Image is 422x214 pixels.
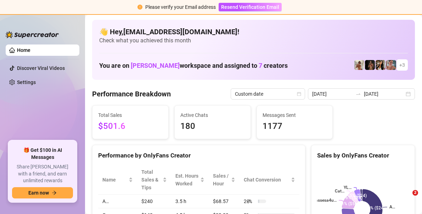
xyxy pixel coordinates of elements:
[180,111,245,119] span: Active Chats
[399,61,405,69] span: + 3
[412,190,418,196] span: 2
[99,62,288,70] h1: You are on workspace and assigned to creators
[17,65,65,71] a: Discover Viral Videos
[235,89,301,99] span: Custom date
[312,90,353,98] input: Start date
[99,37,408,44] span: Check what you achieved this month
[376,60,386,70] img: AD
[99,27,408,37] h4: 👋 Hey, [EMAIL_ADDRESS][DOMAIN_NAME] !
[17,47,30,53] a: Home
[137,195,171,208] td: $240
[219,3,282,11] button: Resend Verification Email
[171,195,209,208] td: 3.5 h
[52,190,57,195] span: arrow-right
[98,165,137,195] th: Name
[92,89,171,99] h4: Performance Breakdown
[209,195,240,208] td: $68.57
[145,3,216,11] div: Please verify your Email address
[141,168,161,191] span: Total Sales & Tips
[398,190,415,207] iframe: Intercom live chat
[137,165,171,195] th: Total Sales & Tips
[244,197,255,205] span: 20 %
[98,151,299,160] div: Performance by OnlyFans Creator
[180,120,245,133] span: 180
[259,62,262,69] span: 7
[175,172,199,188] div: Est. Hours Worked
[12,147,73,161] span: 🎁 Get $100 in AI Messages
[221,4,279,10] span: Resend Verification Email
[98,120,163,133] span: $501.6
[389,205,395,210] text: A…
[365,60,375,70] img: D
[102,176,127,184] span: Name
[364,90,404,98] input: End date
[98,195,137,208] td: A…
[355,91,361,97] span: swap-right
[310,198,337,203] text: Prinssesa4u…
[240,165,299,195] th: Chat Conversion
[131,62,180,69] span: [PERSON_NAME]
[355,91,361,97] span: to
[263,111,327,119] span: Messages Sent
[317,151,409,160] div: Sales by OnlyFans Creator
[244,176,289,184] span: Chat Conversion
[12,164,73,184] span: Share [PERSON_NAME] with a friend, and earn unlimited rewards
[28,190,49,196] span: Earn now
[213,172,230,188] span: Sales / Hour
[137,5,142,10] span: exclamation-circle
[98,111,163,119] span: Total Sales
[344,185,351,190] text: YL…
[12,187,73,198] button: Earn nowarrow-right
[354,60,364,70] img: Green
[297,92,301,96] span: calendar
[209,165,240,195] th: Sales / Hour
[6,31,59,38] img: logo-BBDzfeDw.svg
[263,120,327,133] span: 1177
[17,79,36,85] a: Settings
[335,189,344,194] text: Cat…
[386,60,396,70] img: YL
